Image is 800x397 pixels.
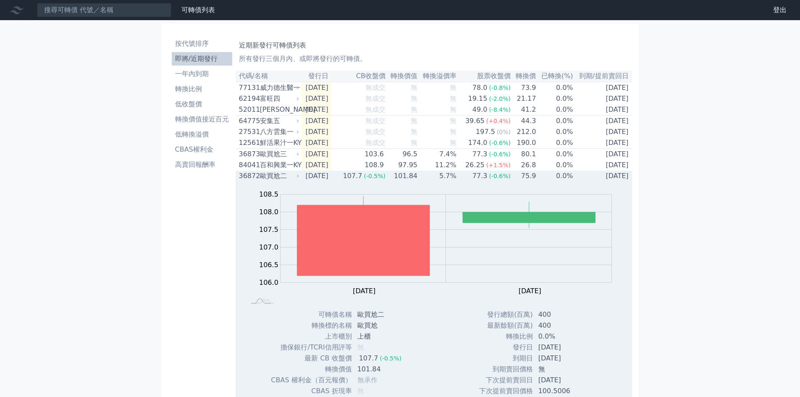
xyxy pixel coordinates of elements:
[260,116,298,126] div: 安集五
[172,54,232,64] li: 即將/近期發行
[260,171,298,181] div: 歐買尬二
[353,287,375,295] tspan: [DATE]
[301,71,332,82] th: 發行日
[479,364,533,375] td: 到期賣回價格
[497,129,511,135] span: (0%)
[574,71,632,82] th: 到期/提前賣回日
[533,375,597,386] td: [DATE]
[574,82,632,93] td: [DATE]
[411,139,417,147] span: 無
[352,364,408,375] td: 101.84
[418,171,457,181] td: 5.7%
[301,104,332,116] td: [DATE]
[357,353,380,363] div: 107.7
[301,137,332,149] td: [DATE]
[450,117,456,125] span: 無
[536,149,573,160] td: 0.0%
[172,160,232,170] li: 高賣回報酬率
[255,190,624,295] g: Chart
[511,126,536,137] td: 212.0
[418,71,457,82] th: 轉換溢價率
[574,137,632,149] td: [DATE]
[533,331,597,342] td: 0.0%
[411,128,417,136] span: 無
[357,343,364,351] span: 無
[365,117,386,125] span: 無成交
[471,105,489,115] div: 49.0
[172,69,232,79] li: 一年內到期
[474,127,497,137] div: 197.5
[365,139,386,147] span: 無成交
[464,116,486,126] div: 39.65
[37,3,171,17] input: 搜尋可轉債 代號／名稱
[259,261,278,269] tspan: 106.5
[450,139,456,147] span: 無
[260,138,298,148] div: 鮮活果汁一KY
[536,71,573,82] th: 已轉換(%)
[574,149,632,160] td: [DATE]
[301,160,332,171] td: [DATE]
[533,353,597,364] td: [DATE]
[536,82,573,93] td: 0.0%
[457,71,511,82] th: 股票收盤價
[574,93,632,104] td: [DATE]
[357,387,364,395] span: 無
[239,149,258,159] div: 36873
[511,93,536,104] td: 21.17
[259,226,278,234] tspan: 107.5
[172,84,232,94] li: 轉換比例
[486,118,511,124] span: (+0.4%)
[536,104,573,116] td: 0.0%
[533,309,597,320] td: 400
[172,97,232,111] a: 低收盤價
[172,67,232,81] a: 一年內到期
[411,117,417,125] span: 無
[450,95,456,103] span: 無
[365,128,386,136] span: 無成交
[511,82,536,93] td: 73.9
[574,126,632,137] td: [DATE]
[357,376,378,384] span: 無承作
[489,106,511,113] span: (-8.4%)
[239,40,629,50] h1: 近期新發行可轉債列表
[471,149,489,159] div: 77.3
[489,173,511,179] span: (-0.6%)
[536,137,573,149] td: 0.0%
[489,151,511,158] span: (-0.6%)
[536,126,573,137] td: 0.0%
[239,94,258,104] div: 62194
[479,342,533,353] td: 發行日
[270,353,352,364] td: 最新 CB 收盤價
[172,114,232,124] li: 轉換價值接近百元
[239,127,258,137] div: 27531
[352,331,408,342] td: 上櫃
[479,353,533,364] td: 到期日
[259,208,278,216] tspan: 108.0
[365,95,386,103] span: 無成交
[172,143,232,156] a: CBAS權利金
[411,95,417,103] span: 無
[259,279,278,287] tspan: 106.0
[479,375,533,386] td: 下次提前賣回日
[270,309,352,320] td: 可轉債名稱
[239,105,258,115] div: 52011
[411,105,417,113] span: 無
[270,320,352,331] td: 轉換標的名稱
[536,171,573,181] td: 0.0%
[467,94,489,104] div: 19.15
[236,71,301,82] th: 代碼/名稱
[172,39,232,49] li: 按代號排序
[489,84,511,91] span: (-0.8%)
[181,6,215,14] a: 可轉債列表
[270,331,352,342] td: 上市櫃別
[270,364,352,375] td: 轉換價值
[172,113,232,126] a: 轉換價值接近百元
[418,160,457,171] td: 11.2%
[260,94,298,104] div: 富旺四
[239,54,629,64] p: 所有發行三個月內、或即將發行的可轉債。
[259,190,278,198] tspan: 108.5
[511,149,536,160] td: 80.1
[511,171,536,181] td: 75.9
[486,162,511,168] span: (+1.5%)
[365,84,386,92] span: 無成交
